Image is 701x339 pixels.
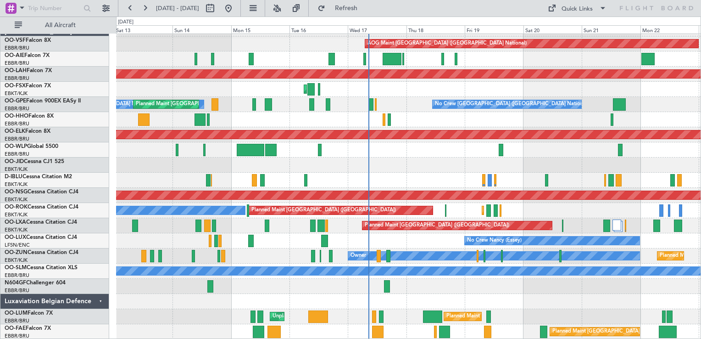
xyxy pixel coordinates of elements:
[5,38,26,43] span: OO-VSF
[5,53,50,58] a: OO-AIEFalcon 7X
[118,18,134,26] div: [DATE]
[562,5,593,14] div: Quick Links
[5,326,26,331] span: OO-FAE
[5,105,29,112] a: EBBR/BRU
[348,25,406,34] div: Wed 17
[5,189,78,195] a: OO-NSGCessna Citation CJ4
[5,257,28,264] a: EBKT/KJK
[5,120,29,127] a: EBBR/BRU
[365,219,509,232] div: Planned Maint [GEOGRAPHIC_DATA] ([GEOGRAPHIC_DATA])
[5,250,28,255] span: OO-ZUN
[231,25,289,34] div: Mon 15
[5,144,27,149] span: OO-WLP
[5,136,29,142] a: EBBR/BRU
[306,82,406,96] div: AOG Maint Kortrijk-[GEOGRAPHIC_DATA]
[5,250,78,255] a: OO-ZUNCessna Citation CJ4
[5,265,27,271] span: OO-SLM
[467,234,522,248] div: No Crew Nancy (Essey)
[5,129,25,134] span: OO-ELK
[5,68,27,73] span: OO-LAH
[5,53,24,58] span: OO-AIE
[5,129,50,134] a: OO-ELKFalcon 8X
[5,166,28,173] a: EBKT/KJK
[5,151,29,158] a: EBBR/BRU
[350,249,366,263] div: Owner
[5,220,77,225] a: OO-LXACessna Citation CJ4
[5,287,29,294] a: EBBR/BRU
[5,83,51,89] a: OO-FSXFalcon 7X
[289,25,348,34] div: Tue 16
[5,280,66,286] a: N604GFChallenger 604
[5,204,28,210] span: OO-ROK
[5,60,29,67] a: EBBR/BRU
[406,25,465,34] div: Thu 18
[367,37,527,51] div: AOG Maint [GEOGRAPHIC_DATA] ([GEOGRAPHIC_DATA] National)
[28,1,81,15] input: Trip Number
[640,25,699,34] div: Mon 22
[5,326,51,331] a: OO-FAEFalcon 7X
[5,174,72,180] a: D-IBLUCessna Citation M2
[5,174,22,180] span: D-IBLU
[5,196,28,203] a: EBKT/KJK
[5,159,64,164] a: OO-JIDCessna CJ1 525
[172,25,231,34] div: Sun 14
[5,45,29,51] a: EBBR/BRU
[5,235,77,240] a: OO-LUXCessna Citation CJ4
[435,97,589,111] div: No Crew [GEOGRAPHIC_DATA] ([GEOGRAPHIC_DATA] National)
[5,265,78,271] a: OO-SLMCessna Citation XLS
[5,311,53,316] a: OO-LUMFalcon 7X
[136,97,302,111] div: Planned Maint [GEOGRAPHIC_DATA] ([GEOGRAPHIC_DATA] National)
[251,203,396,217] div: Planned Maint [GEOGRAPHIC_DATA] ([GEOGRAPHIC_DATA])
[5,83,26,89] span: OO-FSX
[313,1,368,16] button: Refresh
[5,311,28,316] span: OO-LUM
[5,317,29,324] a: EBBR/BRU
[273,310,445,323] div: Unplanned Maint [GEOGRAPHIC_DATA] ([GEOGRAPHIC_DATA] National)
[5,113,54,119] a: OO-HHOFalcon 8X
[446,310,612,323] div: Planned Maint [GEOGRAPHIC_DATA] ([GEOGRAPHIC_DATA] National)
[5,226,28,233] a: EBKT/KJK
[5,211,28,218] a: EBKT/KJK
[523,25,582,34] div: Sat 20
[5,90,28,97] a: EBKT/KJK
[5,181,28,188] a: EBKT/KJK
[156,4,199,12] span: [DATE] - [DATE]
[5,68,52,73] a: OO-LAHFalcon 7X
[543,1,611,16] button: Quick Links
[5,220,26,225] span: OO-LXA
[5,75,29,82] a: EBBR/BRU
[5,235,26,240] span: OO-LUX
[24,22,97,28] span: All Aircraft
[5,159,24,164] span: OO-JID
[5,38,51,43] a: OO-VSFFalcon 8X
[10,18,100,33] button: All Aircraft
[327,5,366,11] span: Refresh
[5,242,30,249] a: LFSN/ENC
[5,113,28,119] span: OO-HHO
[5,280,26,286] span: N604GF
[5,204,78,210] a: OO-ROKCessna Citation CJ4
[5,189,28,195] span: OO-NSG
[5,144,58,149] a: OO-WLPGlobal 5500
[582,25,640,34] div: Sun 21
[5,98,26,104] span: OO-GPE
[465,25,523,34] div: Fri 19
[5,98,81,104] a: OO-GPEFalcon 900EX EASy II
[114,25,172,34] div: Sat 13
[5,272,29,279] a: EBBR/BRU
